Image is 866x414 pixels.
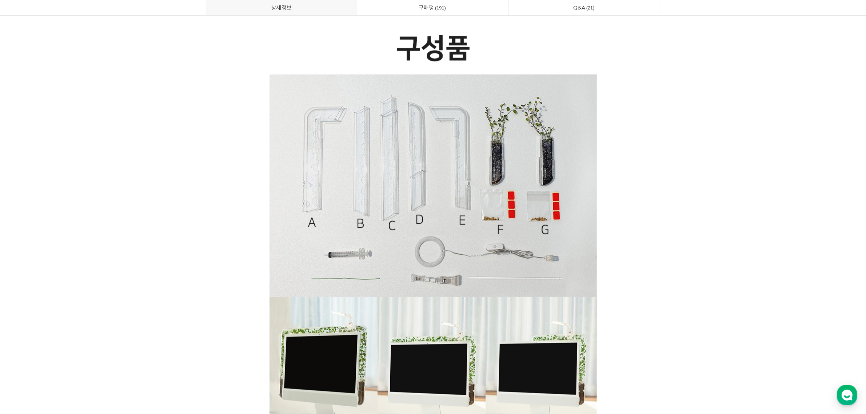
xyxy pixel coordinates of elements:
[585,4,596,12] span: 21
[67,242,75,248] span: 대화
[48,231,94,249] a: 대화
[112,242,121,247] span: 설정
[23,242,27,247] span: 홈
[2,231,48,249] a: 홈
[94,231,140,249] a: 설정
[434,4,447,12] span: 191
